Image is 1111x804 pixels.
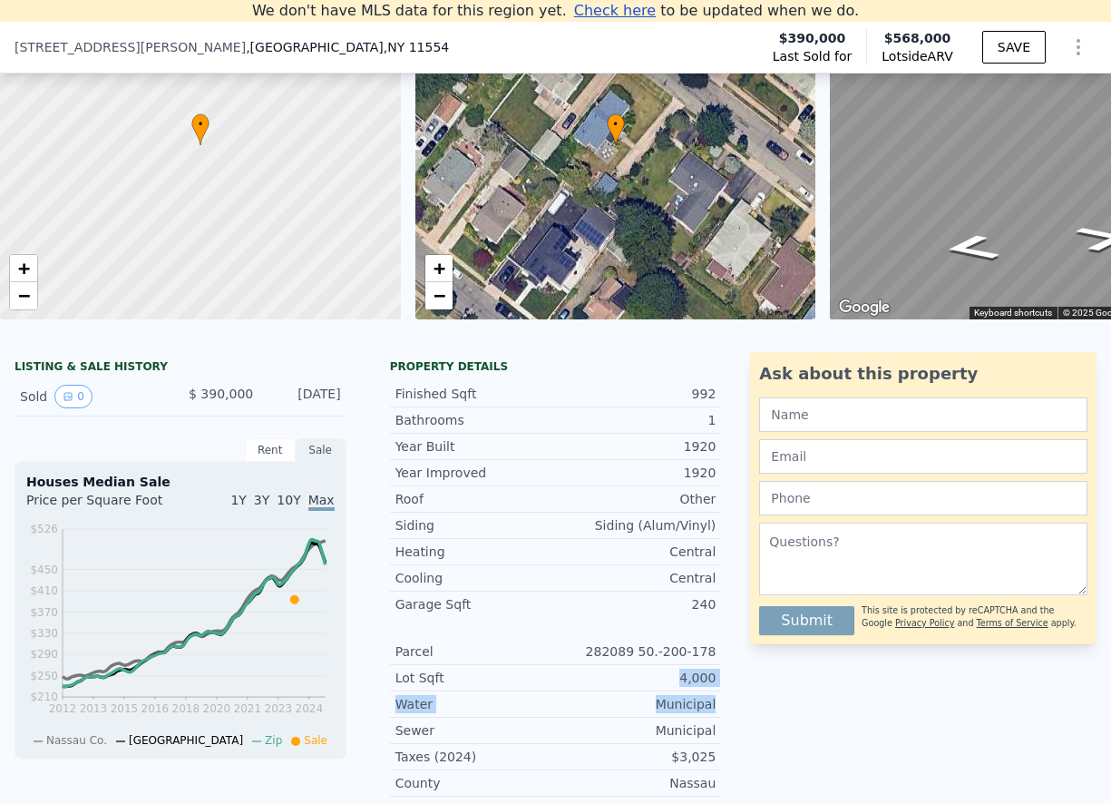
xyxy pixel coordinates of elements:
div: • [607,113,625,145]
tspan: 2021 [234,702,262,715]
div: Central [555,569,716,587]
span: Last Sold for [773,47,853,65]
div: County [395,774,556,792]
div: 992 [555,385,716,403]
div: Municipal [555,695,716,713]
div: • [191,113,210,145]
div: Cooling [395,569,556,587]
span: • [191,116,210,132]
button: Submit [759,606,854,635]
span: , [GEOGRAPHIC_DATA] [246,38,449,56]
tspan: 2012 [49,702,77,715]
span: [GEOGRAPHIC_DATA] [129,734,243,747]
div: Year Improved [395,464,556,482]
div: This site is protected by reCAPTCHA and the Google and apply. [862,599,1087,635]
div: Parcel [395,642,556,661]
div: Siding (Alum/Vinyl) [555,516,716,534]
tspan: $526 [30,523,58,535]
span: , NY 11554 [384,40,449,54]
a: Terms of Service [977,618,1048,628]
a: Zoom in [10,255,37,282]
span: Check here [574,2,656,19]
span: Max [308,493,335,511]
input: Name [759,397,1087,432]
div: Taxes (2024) [395,748,556,766]
div: 1920 [555,464,716,482]
div: Lot Sqft [395,669,556,687]
div: $3,025 [555,748,716,766]
tspan: 2020 [203,702,231,715]
a: Zoom in [425,255,453,282]
div: Ask about this property [759,361,1087,387]
span: 10Y [277,493,300,507]
a: Privacy Policy [895,618,954,628]
div: LISTING & SALE HISTORY [15,359,346,377]
tspan: $210 [30,691,58,704]
div: Price per Square Foot [26,491,180,520]
tspan: $330 [30,627,58,640]
span: + [18,257,30,279]
div: Sale [296,438,346,462]
button: Show Options [1060,29,1096,65]
span: [STREET_ADDRESS][PERSON_NAME] [15,38,246,56]
div: Houses Median Sale [26,473,335,491]
span: − [433,284,444,307]
div: Bathrooms [395,411,556,429]
div: Finished Sqft [395,385,556,403]
span: 1Y [230,493,246,507]
div: 282089 50.-200-178 [555,642,716,661]
img: Google [834,296,894,319]
div: Roof [395,490,556,508]
path: Go Southeast, Starke Ave [920,228,1023,267]
div: Municipal [555,721,716,740]
a: Zoom out [425,282,453,309]
input: Email [759,439,1087,474]
div: Year Built [395,437,556,456]
span: $390,000 [779,29,846,47]
div: Nassau [555,774,716,792]
div: 1 [555,411,716,429]
div: Siding [395,516,556,534]
div: Sold [20,385,166,408]
button: Keyboard shortcuts [974,307,1052,319]
div: Garage Sqft [395,595,556,613]
span: + [433,257,444,279]
tspan: 2015 [111,702,139,715]
button: View historical data [54,385,93,408]
span: • [607,116,625,132]
a: Zoom out [10,282,37,309]
tspan: 2024 [296,702,324,715]
tspan: $290 [30,649,58,662]
tspan: $370 [30,606,58,619]
span: Sale [304,734,327,747]
button: SAVE [982,31,1046,64]
div: Heating [395,543,556,561]
div: Rent [245,438,296,462]
a: Open this area in Google Maps (opens a new window) [834,296,894,319]
div: Central [555,543,716,561]
tspan: $250 [30,670,58,682]
span: Lotside ARV [882,47,952,65]
span: − [18,284,30,307]
span: Zip [265,734,282,747]
div: 1920 [555,437,716,456]
span: $568,000 [884,31,951,45]
div: [DATE] [268,385,340,408]
tspan: $450 [30,564,58,576]
div: 240 [555,595,716,613]
tspan: 2013 [80,702,108,715]
tspan: 2018 [172,702,200,715]
input: Phone [759,481,1087,515]
tspan: 2023 [265,702,293,715]
tspan: 2016 [141,702,170,715]
div: Water [395,695,556,713]
span: 3Y [254,493,269,507]
div: Sewer [395,721,556,740]
div: 4,000 [555,669,716,687]
div: Other [555,490,716,508]
tspan: $410 [30,584,58,597]
div: Property details [390,359,722,374]
span: $ 390,000 [189,387,253,401]
span: Nassau Co. [46,734,107,747]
